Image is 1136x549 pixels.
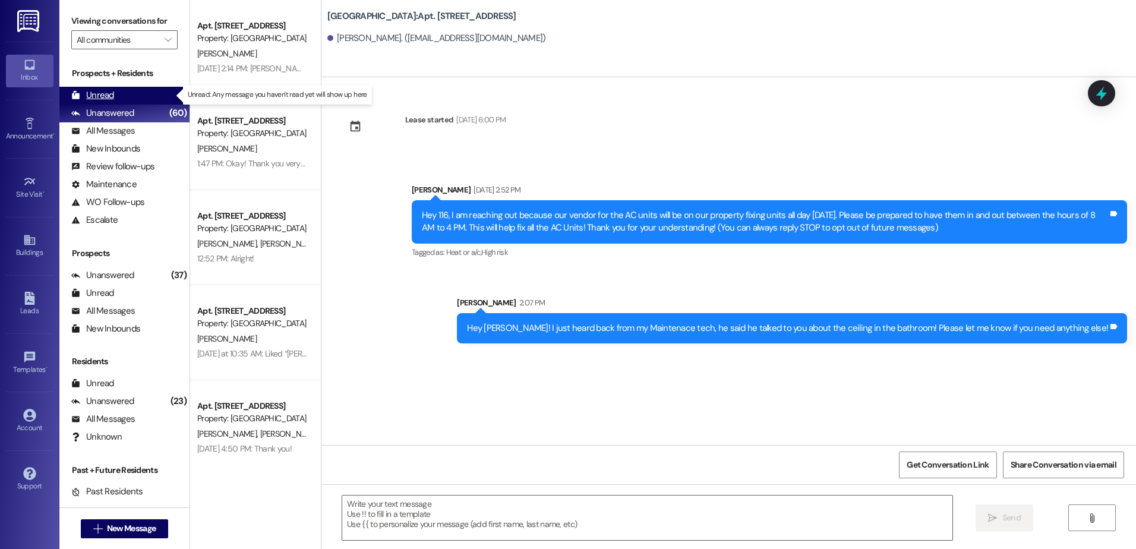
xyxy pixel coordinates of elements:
div: [DATE] 2:52 PM [471,184,520,196]
div: [DATE] 4:50 PM: Thank you! [197,443,292,454]
div: 1:47 PM: Okay! Thank you very much! [197,158,324,169]
div: Apt. [STREET_ADDRESS] [197,400,307,412]
div: Lease started [405,113,454,126]
div: All Messages [71,125,135,137]
span: [PERSON_NAME] [260,238,319,249]
i:  [93,524,102,534]
div: [DATE] at 10:35 AM: Liked “[PERSON_NAME] ([GEOGRAPHIC_DATA]): Thanks, I will work on getting that... [197,348,585,359]
span: [PERSON_NAME] [197,333,257,344]
div: Unknown [71,431,122,443]
div: Unanswered [71,107,134,119]
a: Account [6,405,53,437]
i:  [988,513,997,523]
div: [PERSON_NAME] [412,184,1127,200]
div: All Messages [71,305,135,317]
div: Property: [GEOGRAPHIC_DATA] [197,127,307,140]
div: Property: [GEOGRAPHIC_DATA] [197,317,307,330]
b: [GEOGRAPHIC_DATA]: Apt. [STREET_ADDRESS] [327,10,516,23]
span: • [46,364,48,372]
a: Buildings [6,230,53,262]
span: Heat or a/c , [446,247,481,257]
a: Templates • [6,347,53,379]
span: Get Conversation Link [907,459,989,471]
button: Share Conversation via email [1003,452,1124,478]
div: Past Residents [71,485,143,498]
img: ResiDesk Logo [17,10,42,32]
div: Escalate [71,214,118,226]
button: Send [976,504,1033,531]
a: Inbox [6,55,53,87]
div: [PERSON_NAME] [457,296,1127,313]
div: (60) [166,104,190,122]
span: [PERSON_NAME] [197,238,260,249]
div: Hey [PERSON_NAME]! I just heard back from my Maintenace tech, he said he talked to you about the ... [467,322,1108,335]
div: Tagged as: [412,244,1127,261]
button: Get Conversation Link [899,452,996,478]
span: Share Conversation via email [1011,459,1116,471]
p: Unread: Any message you haven't read yet will show up here [188,90,367,100]
div: 2:07 PM [516,296,545,309]
div: Property: [GEOGRAPHIC_DATA] [197,222,307,235]
a: Support [6,463,53,496]
i:  [1087,513,1096,523]
a: Site Visit • [6,172,53,204]
span: [PERSON_NAME] [197,428,260,439]
div: New Inbounds [71,143,140,155]
span: [PERSON_NAME] [197,143,257,154]
div: Unanswered [71,269,134,282]
label: Viewing conversations for [71,12,178,30]
span: [PERSON_NAME] [260,428,319,439]
span: • [53,130,55,138]
div: Unanswered [71,395,134,408]
div: Prospects + Residents [59,67,190,80]
div: Review follow-ups [71,160,154,173]
div: [DATE] 6:00 PM [453,113,506,126]
div: (37) [168,266,190,285]
div: Apt. [STREET_ADDRESS] [197,210,307,222]
div: Unread [71,287,114,299]
div: Property: [GEOGRAPHIC_DATA] [197,412,307,425]
i:  [165,35,171,45]
div: [DATE] 2:14 PM: [PERSON_NAME], for the moment, I hab no money, I will wait until my next payment,... [197,63,844,74]
div: Hey 116, I am reaching out because our vendor for the AC units will be on our property fixing uni... [422,209,1108,235]
span: • [43,188,45,197]
div: Maintenance [71,178,137,191]
div: All Messages [71,413,135,425]
input: All communities [77,30,159,49]
span: [PERSON_NAME] [197,48,257,59]
div: Residents [59,355,190,368]
div: 12:52 PM: Alright! [197,253,254,264]
span: New Message [107,522,156,535]
div: Unread [71,89,114,102]
div: Apt. [STREET_ADDRESS] [197,115,307,127]
div: WO Follow-ups [71,196,144,209]
div: (23) [168,392,190,411]
span: High risk [481,247,508,257]
div: [PERSON_NAME]. ([EMAIL_ADDRESS][DOMAIN_NAME]) [327,32,546,45]
button: New Message [81,519,169,538]
div: Past + Future Residents [59,464,190,477]
div: Property: [GEOGRAPHIC_DATA] [197,32,307,45]
span: Send [1002,512,1021,524]
div: Prospects [59,247,190,260]
a: Leads [6,288,53,320]
div: Unread [71,377,114,390]
div: New Inbounds [71,323,140,335]
div: Apt. [STREET_ADDRESS] [197,20,307,32]
div: Apt. [STREET_ADDRESS] [197,305,307,317]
